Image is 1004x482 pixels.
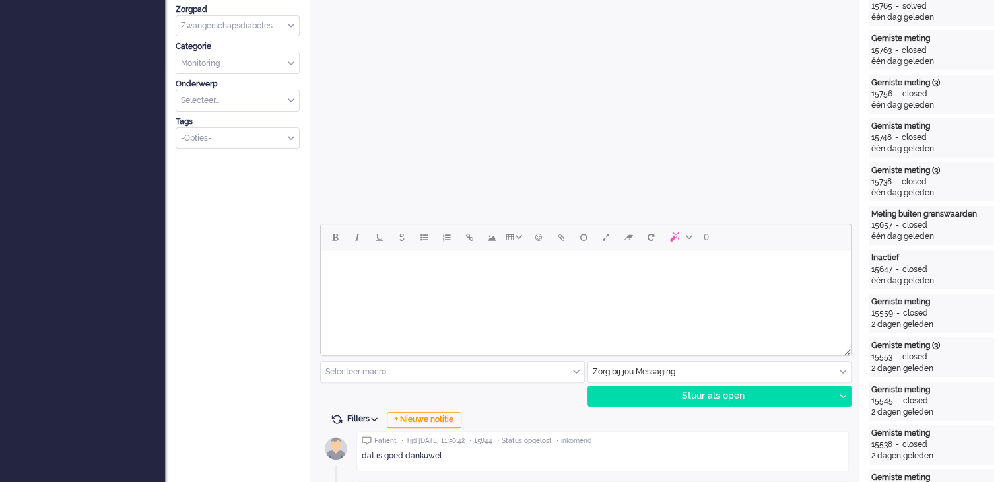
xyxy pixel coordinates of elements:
div: - [892,264,902,275]
div: Gemiste meting [871,384,991,396]
div: Tags [176,116,300,127]
div: één dag geleden [871,100,991,111]
div: 2 dagen geleden [871,407,991,418]
div: - [892,88,902,100]
div: Select Tags [176,127,300,149]
img: avatar [319,432,352,465]
div: Gemiste meting (3) [871,340,991,351]
div: - [893,396,903,407]
div: Gemiste meting [871,296,991,308]
div: 15763 [871,45,892,56]
span: • 15844 [469,436,492,446]
div: 15647 [871,264,892,275]
div: closed [902,88,927,100]
div: 2 dagen geleden [871,319,991,330]
div: closed [902,351,927,362]
span: Patiënt [374,436,397,446]
div: één dag geleden [871,143,991,155]
div: closed [902,132,927,143]
button: Add attachment [550,226,572,248]
span: • Tijd [DATE] 11:50:42 [401,436,465,446]
div: één dag geleden [871,56,991,67]
span: 0 [704,232,709,242]
button: Delay message [572,226,595,248]
div: 15538 [871,439,892,450]
div: - [892,132,902,143]
div: 15553 [871,351,892,362]
div: Gemiste meting (3) [871,77,991,88]
div: 15765 [871,1,892,12]
div: 2 dagen geleden [871,450,991,462]
iframe: Rich Text Area [321,250,851,343]
div: - [892,220,902,231]
div: één dag geleden [871,12,991,23]
div: 2 dagen geleden [871,363,991,374]
span: Filters [347,414,382,423]
div: Categorie [176,41,300,52]
div: dat is goed dankuwel [362,450,844,462]
div: - [892,45,902,56]
button: Bold [323,226,346,248]
div: closed [902,45,927,56]
button: Reset content [640,226,662,248]
button: Bullet list [413,226,436,248]
div: closed [902,439,927,450]
div: - [892,176,902,188]
div: closed [903,396,928,407]
div: Gemiste meting [871,121,991,132]
div: één dag geleden [871,188,991,199]
div: solved [902,1,927,12]
div: closed [903,308,928,319]
button: 0 [698,226,715,248]
div: Resize [840,343,851,355]
button: AI [662,226,698,248]
div: Gemiste meting [871,33,991,44]
div: Gemiste meting (3) [871,165,991,176]
img: ic_chat_grey.svg [362,436,372,445]
div: Gemiste meting [871,428,991,439]
button: Fullscreen [595,226,617,248]
div: 15545 [871,396,893,407]
div: 15756 [871,88,892,100]
div: closed [902,176,927,188]
button: Strikethrough [391,226,413,248]
div: Onderwerp [176,79,300,90]
div: 15657 [871,220,892,231]
button: Insert/edit link [458,226,481,248]
button: Numbered list [436,226,458,248]
div: één dag geleden [871,231,991,242]
button: Table [503,226,527,248]
div: Zorgpad [176,4,300,15]
div: + Nieuwe notitie [387,412,461,428]
button: Clear formatting [617,226,640,248]
div: closed [902,264,927,275]
span: • inkomend [556,436,591,446]
div: - [892,1,902,12]
div: closed [902,220,927,231]
button: Insert/edit image [481,226,503,248]
div: 15559 [871,308,893,319]
div: Inactief [871,252,991,263]
div: één dag geleden [871,275,991,287]
button: Underline [368,226,391,248]
span: • Status opgelost [497,436,552,446]
div: - [892,439,902,450]
div: 15748 [871,132,892,143]
div: - [893,308,903,319]
button: Emoticons [527,226,550,248]
div: Meting buiten grenswaarden [871,209,991,220]
div: Stuur als open [588,386,835,406]
div: 15738 [871,176,892,188]
div: - [892,351,902,362]
button: Italic [346,226,368,248]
